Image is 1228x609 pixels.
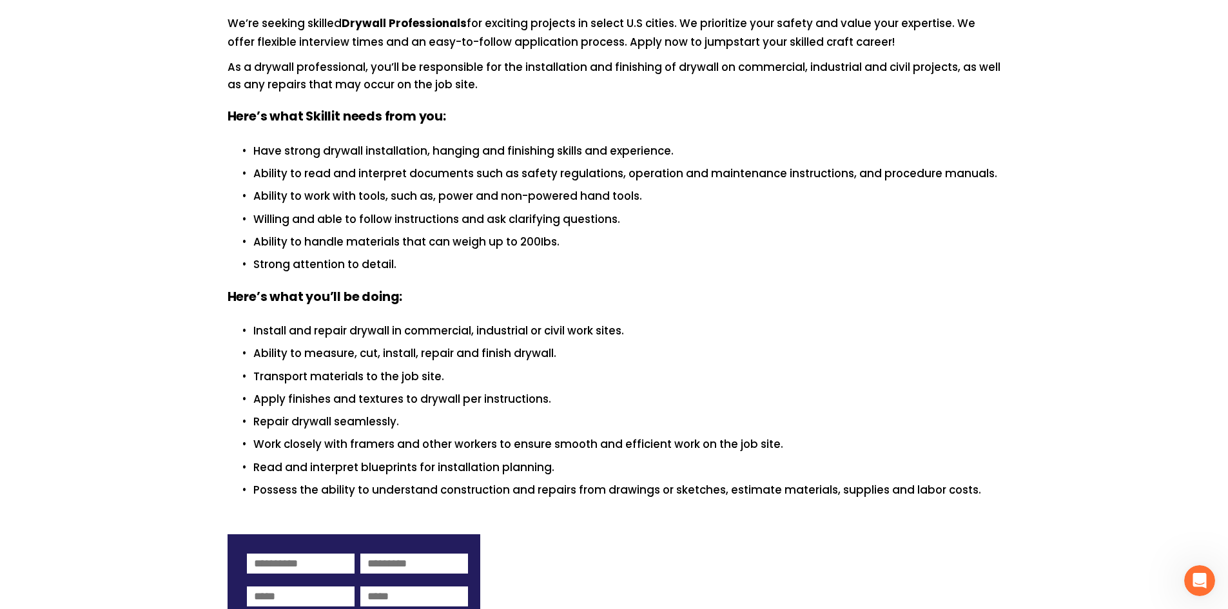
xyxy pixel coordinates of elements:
strong: Drywall Professionals [342,15,467,34]
p: Apply finishes and textures to drywall per instructions. [253,391,1001,408]
p: Repair drywall seamlessly. [253,413,1001,430]
p: Ability to read and interpret documents such as safety regulations, operation and maintenance ins... [253,165,1001,182]
p: Transport materials to the job site. [253,368,1001,385]
p: Ability to work with tools, such as, power and non-powered hand tools. [253,188,1001,205]
p: Possess the ability to understand construction and repairs from drawings or sketches, estimate ma... [253,481,1001,499]
p: Willing and able to follow instructions and ask clarifying questions. [253,211,1001,228]
p: Install and repair drywall in commercial, industrial or civil work sites. [253,322,1001,340]
p: As a drywall professional, you’ll be responsible for the installation and finishing of drywall on... [228,59,1001,93]
iframe: Intercom live chat [1184,565,1215,596]
p: Strong attention to detail. [253,256,1001,273]
p: Read and interpret blueprints for installation planning. [253,459,1001,476]
p: Work closely with framers and other workers to ensure smooth and efficient work on the job site. [253,436,1001,453]
p: Ability to handle materials that can weigh up to 200Ibs. [253,233,1001,251]
p: Ability to measure, cut, install, repair and finish drywall. [253,345,1001,362]
p: Have strong drywall installation, hanging and finishing skills and experience. [253,142,1001,160]
p: We’re seeking skilled for exciting projects in select U.S cities. We prioritize your safety and v... [228,15,1001,51]
strong: Here’s what Skillit needs from you: [228,107,446,128]
strong: Here’s what you’ll be doing: [228,287,403,309]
